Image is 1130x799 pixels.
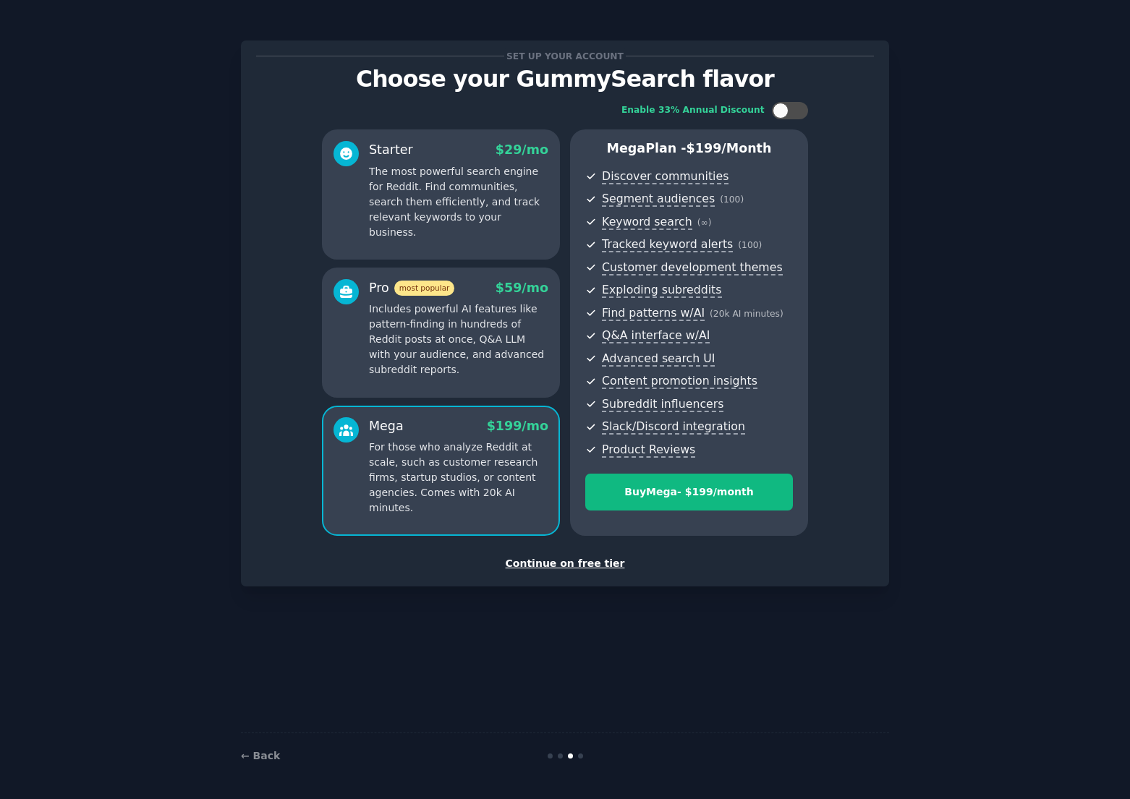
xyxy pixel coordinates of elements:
span: most popular [394,281,455,296]
span: Segment audiences [602,192,715,207]
span: ( 100 ) [720,195,744,205]
span: Keyword search [602,215,692,230]
span: $ 29 /mo [496,142,548,157]
span: Discover communities [602,169,728,184]
span: Customer development themes [602,260,783,275]
p: For those who analyze Reddit at scale, such as customer research firms, startup studios, or conte... [369,440,548,516]
p: Mega Plan - [585,140,793,158]
p: Includes powerful AI features like pattern-finding in hundreds of Reddit posts at once, Q&A LLM w... [369,302,548,377]
div: Continue on free tier [256,556,874,571]
div: Mega [369,417,404,435]
span: $ 199 /mo [487,419,548,433]
span: Find patterns w/AI [602,306,705,321]
span: ( 100 ) [738,240,762,250]
a: ← Back [241,750,280,761]
span: $ 199 /month [687,141,772,155]
div: Enable 33% Annual Discount [621,104,765,117]
div: Starter [369,141,413,159]
span: ( ∞ ) [697,218,712,228]
span: Advanced search UI [602,351,715,367]
span: Product Reviews [602,443,695,458]
span: Slack/Discord integration [602,419,745,435]
div: Pro [369,279,454,297]
span: Exploding subreddits [602,283,721,298]
span: ( 20k AI minutes ) [710,309,783,319]
span: Tracked keyword alerts [602,237,733,252]
span: $ 59 /mo [496,281,548,295]
span: Set up your account [504,48,626,64]
span: Q&A interface w/AI [602,328,710,343]
div: Buy Mega - $ 199 /month [586,484,792,500]
span: Subreddit influencers [602,397,723,412]
span: Content promotion insights [602,374,757,389]
button: BuyMega- $199/month [585,474,793,510]
p: The most powerful search engine for Reddit. Find communities, search them efficiently, and track ... [369,164,548,240]
p: Choose your GummySearch flavor [256,67,874,92]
